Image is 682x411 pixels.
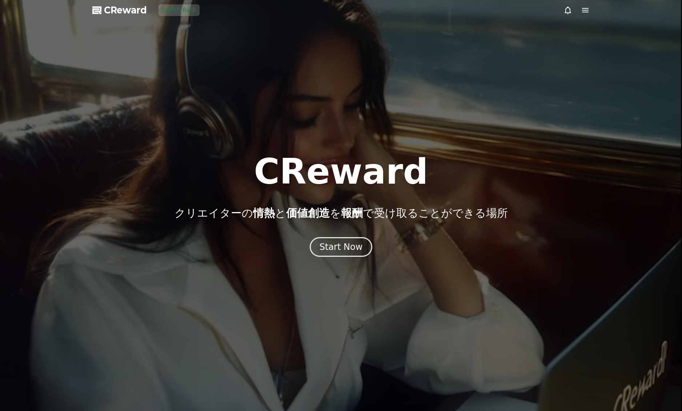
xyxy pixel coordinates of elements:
[320,241,363,253] div: Start Now
[286,207,330,219] span: 価値創造
[104,4,147,16] span: CReward
[310,244,373,251] a: Start Now
[341,207,363,219] span: 報酬
[174,207,508,220] p: クリエイターの と を で受け取ることができる場所
[254,154,428,189] h1: CReward
[253,207,275,219] span: 情熱
[92,4,147,16] a: CReward
[159,4,200,16] button: Switch Back
[310,237,373,257] button: Start Now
